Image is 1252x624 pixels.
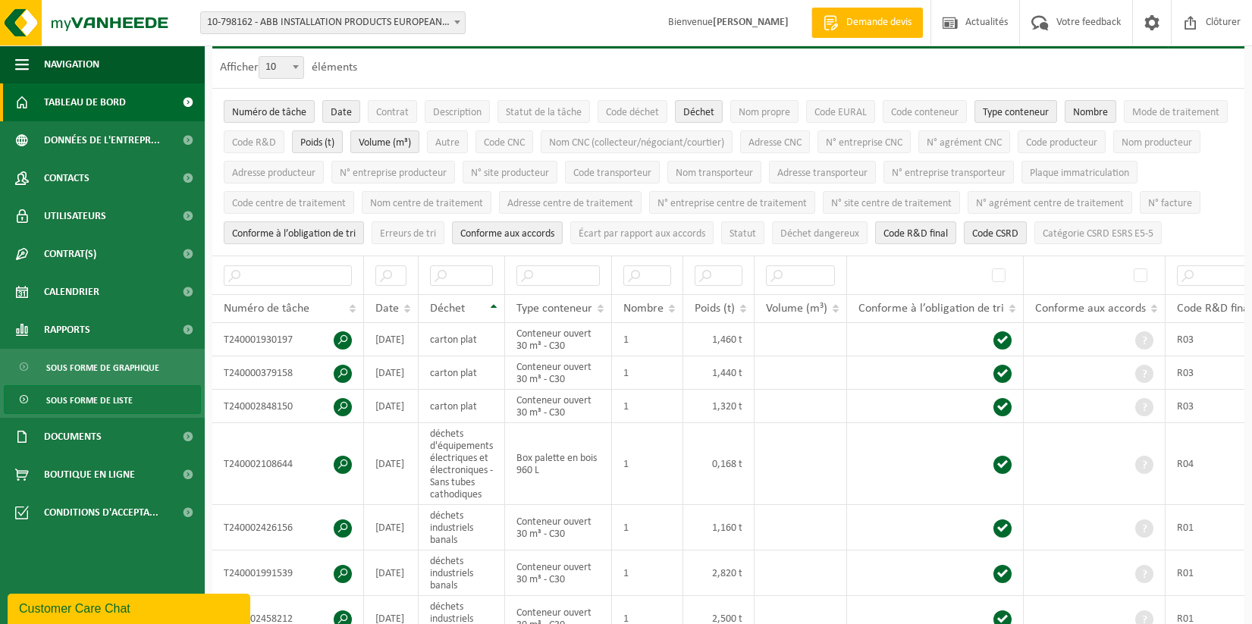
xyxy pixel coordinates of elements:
[875,221,956,244] button: Code R&D finalCode R&amp;D final: Activate to sort
[224,191,354,214] button: Code centre de traitementCode centre de traitement: Activate to sort
[433,107,482,118] span: Description
[419,323,505,356] td: carton plat
[475,130,533,153] button: Code CNCCode CNC: Activate to sort
[811,8,923,38] a: Demande devis
[657,198,807,209] span: N° entreprise centre de traitement
[1073,107,1108,118] span: Nombre
[612,550,683,596] td: 1
[224,161,324,183] button: Adresse producteurAdresse producteur: Activate to sort
[497,100,590,123] button: Statut de la tâcheStatut de la tâche: Activate to sort
[573,168,651,179] span: Code transporteur
[212,550,364,596] td: T240001991539
[322,100,360,123] button: DateDate: Activate to sort
[380,228,436,240] span: Erreurs de tri
[507,198,633,209] span: Adresse centre de traitement
[460,228,554,240] span: Conforme aux accords
[883,161,1014,183] button: N° entreprise transporteurN° entreprise transporteur: Activate to sort
[484,137,525,149] span: Code CNC
[721,221,764,244] button: StatutStatut: Activate to sort
[1140,191,1200,214] button: N° factureN° facture: Activate to sort
[649,191,815,214] button: N° entreprise centre de traitementN° entreprise centre de traitement: Activate to sort
[44,311,90,349] span: Rapports
[44,456,135,494] span: Boutique en ligne
[505,505,612,550] td: Conteneur ouvert 30 m³ - C30
[683,356,755,390] td: 1,440 t
[4,353,201,381] a: Sous forme de graphique
[570,221,714,244] button: Écart par rapport aux accordsÉcart par rapport aux accords: Activate to sort
[817,130,911,153] button: N° entreprise CNCN° entreprise CNC: Activate to sort
[224,100,315,123] button: Numéro de tâcheNuméro de tâche: Activate to sort
[772,221,868,244] button: Déchet dangereux : Activate to sort
[44,45,99,83] span: Navigation
[419,423,505,505] td: déchets d'équipements électriques et électroniques - Sans tubes cathodiques
[232,168,315,179] span: Adresse producteur
[44,494,158,531] span: Conditions d'accepta...
[425,100,490,123] button: DescriptionDescription: Activate to sort
[376,107,409,118] span: Contrat
[364,356,419,390] td: [DATE]
[683,323,755,356] td: 1,460 t
[974,100,1057,123] button: Type conteneurType conteneur: Activate to sort
[430,303,465,315] span: Déchet
[1122,137,1192,149] span: Nom producteur
[419,356,505,390] td: carton plat
[212,390,364,423] td: T240002848150
[983,107,1049,118] span: Type conteneur
[331,161,455,183] button: N° entreprise producteurN° entreprise producteur: Activate to sort
[769,161,876,183] button: Adresse transporteurAdresse transporteur: Activate to sort
[499,191,642,214] button: Adresse centre de traitementAdresse centre de traitement: Activate to sort
[220,61,357,74] label: Afficher éléments
[292,130,343,153] button: Poids (t)Poids (t): Activate to sort
[918,130,1010,153] button: N° agrément CNCN° agrément CNC: Activate to sort
[364,323,419,356] td: [DATE]
[826,137,902,149] span: N° entreprise CNC
[892,168,1006,179] span: N° entreprise transporteur
[505,390,612,423] td: Conteneur ouvert 30 m³ - C30
[505,356,612,390] td: Conteneur ouvert 30 m³ - C30
[1124,100,1228,123] button: Mode de traitementMode de traitement: Activate to sort
[1021,161,1137,183] button: Plaque immatriculationPlaque immatriculation: Activate to sort
[740,130,810,153] button: Adresse CNCAdresse CNC: Activate to sort
[1035,303,1146,315] span: Conforme aux accords
[201,12,465,33] span: 10-798162 - ABB INSTALLATION PRODUCTS EUROPEAN CENTRE SA - HOUDENG-GOEGNIES
[46,353,159,382] span: Sous forme de graphique
[1132,107,1219,118] span: Mode de traitement
[695,303,735,315] span: Poids (t)
[375,303,399,315] span: Date
[676,168,753,179] span: Nom transporteur
[976,198,1124,209] span: N° agrément centre de traitement
[683,107,714,118] span: Déchet
[598,100,667,123] button: Code déchetCode déchet: Activate to sort
[505,550,612,596] td: Conteneur ouvert 30 m³ - C30
[565,161,660,183] button: Code transporteurCode transporteur: Activate to sort
[44,418,102,456] span: Documents
[364,390,419,423] td: [DATE]
[972,228,1018,240] span: Code CSRD
[44,159,89,197] span: Contacts
[806,100,875,123] button: Code EURALCode EURAL: Activate to sort
[823,191,960,214] button: N° site centre de traitementN° site centre de traitement: Activate to sort
[766,303,827,315] span: Volume (m³)
[212,323,364,356] td: T240001930197
[364,550,419,596] td: [DATE]
[44,235,96,273] span: Contrat(s)
[372,221,444,244] button: Erreurs de triErreurs de tri: Activate to sort
[683,550,755,596] td: 2,820 t
[612,356,683,390] td: 1
[964,221,1027,244] button: Code CSRDCode CSRD: Activate to sort
[232,107,306,118] span: Numéro de tâche
[612,323,683,356] td: 1
[927,137,1002,149] span: N° agrément CNC
[44,121,160,159] span: Données de l'entrepr...
[606,107,659,118] span: Code déchet
[1065,100,1116,123] button: NombreNombre: Activate to sort
[683,390,755,423] td: 1,320 t
[549,137,724,149] span: Nom CNC (collecteur/négociant/courtier)
[1113,130,1200,153] button: Nom producteurNom producteur: Activate to sort
[350,130,419,153] button: Volume (m³)Volume (m³): Activate to sort
[224,130,284,153] button: Code R&DCode R&amp;D: Activate to sort
[883,228,948,240] span: Code R&D final
[667,161,761,183] button: Nom transporteurNom transporteur: Activate to sort
[232,137,276,149] span: Code R&D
